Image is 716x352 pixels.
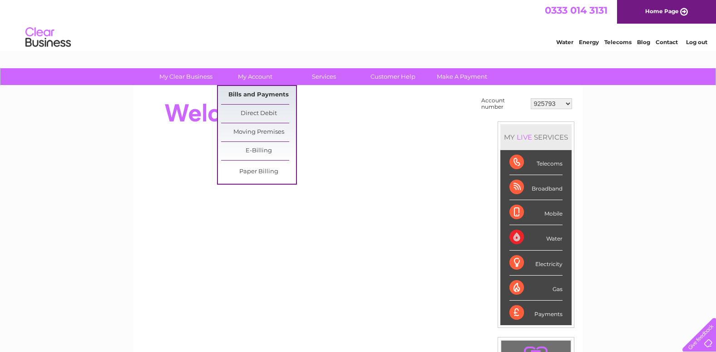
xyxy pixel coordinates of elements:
a: Moving Premises [221,123,296,141]
a: My Account [217,68,292,85]
a: Water [556,39,573,45]
img: logo.png [25,24,71,51]
a: Blog [637,39,650,45]
a: Contact [656,39,678,45]
a: Log out [686,39,707,45]
a: E-Billing [221,142,296,160]
a: Direct Debit [221,105,296,123]
div: Payments [509,301,563,325]
div: Gas [509,276,563,301]
div: Telecoms [509,150,563,175]
a: Paper Billing [221,163,296,181]
a: Make A Payment [425,68,499,85]
td: Account number [479,95,528,112]
a: 0333 014 3131 [545,5,607,16]
a: My Clear Business [148,68,223,85]
div: Mobile [509,200,563,225]
div: Electricity [509,251,563,276]
div: LIVE [515,133,534,141]
div: Clear Business is a trading name of Verastar Limited (registered in [GEOGRAPHIC_DATA] No. 3667643... [144,5,573,44]
a: Telecoms [604,39,632,45]
a: Customer Help [356,68,430,85]
a: Bills and Payments [221,86,296,104]
div: Water [509,225,563,250]
a: Energy [579,39,599,45]
div: MY SERVICES [500,124,572,150]
div: Broadband [509,175,563,200]
a: Services [286,68,361,85]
